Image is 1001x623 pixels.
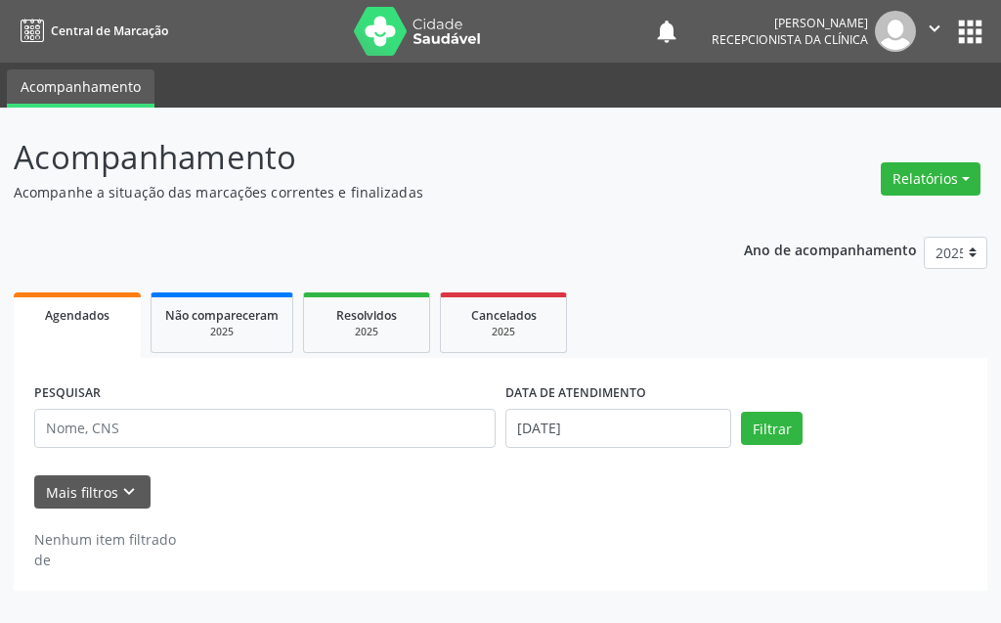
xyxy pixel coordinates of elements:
span: Central de Marcação [51,22,168,39]
label: PESQUISAR [34,378,101,409]
div: de [34,550,176,570]
i:  [924,18,945,39]
p: Acompanhe a situação das marcações correntes e finalizadas [14,182,695,202]
div: Nenhum item filtrado [34,529,176,550]
button: Mais filtroskeyboard_arrow_down [34,475,151,510]
span: Agendados [45,307,109,324]
span: Não compareceram [165,307,279,324]
a: Central de Marcação [14,15,168,47]
label: DATA DE ATENDIMENTO [505,378,646,409]
span: Recepcionista da clínica [712,31,868,48]
img: img [875,11,916,52]
div: 2025 [165,325,279,339]
p: Acompanhamento [14,133,695,182]
input: Nome, CNS [34,409,496,448]
span: Cancelados [471,307,537,324]
div: 2025 [318,325,415,339]
button: Relatórios [881,162,980,196]
i: keyboard_arrow_down [118,481,140,503]
div: [PERSON_NAME] [712,15,868,31]
button: notifications [653,18,680,45]
button:  [916,11,953,52]
button: apps [953,15,987,49]
p: Ano de acompanhamento [744,237,917,261]
button: Filtrar [741,412,803,445]
a: Acompanhamento [7,69,154,108]
span: Resolvidos [336,307,397,324]
div: 2025 [455,325,552,339]
input: Selecione um intervalo [505,409,731,448]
